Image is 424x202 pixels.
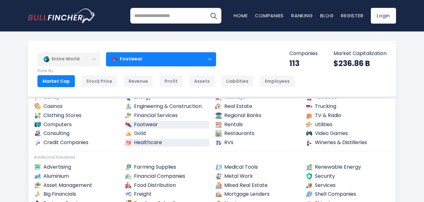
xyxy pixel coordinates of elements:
a: Renewable Energy [305,163,390,171]
div: $236.86 B [333,59,387,68]
p: Market Capitalization [333,50,387,57]
a: Aluminium [34,172,119,180]
a: Security [305,172,390,180]
a: Shell Companies [305,190,390,198]
div: Market Cap [37,75,75,87]
a: Gold [125,130,209,137]
p: Rank By [37,68,295,74]
a: Wineries & Distilleries [305,139,390,147]
a: Freight [125,190,209,198]
a: Regional Banks [215,112,300,120]
a: Mortgage Lenders [215,190,300,198]
a: Register [341,12,363,19]
a: RVs [215,139,300,147]
a: Advertising [34,163,119,171]
div: Stock Price [81,75,117,87]
div: 113 [289,59,318,68]
img: bullfincher logo [28,8,96,23]
a: Utilities [305,121,390,129]
a: Engineering & Construction [125,103,209,110]
a: Consulting [34,130,119,137]
a: Home [234,12,248,19]
a: Financial Services [125,112,209,120]
a: Trucking [305,103,390,110]
a: Ranking [291,12,313,19]
div: Employees [260,75,295,87]
div: Assets [189,75,215,87]
a: Rentals [215,121,300,129]
a: Farming Supplies [125,163,209,171]
a: Healthcare [125,139,209,147]
a: Go to homepage [28,8,96,23]
a: Services [305,182,390,189]
a: Food Distribution [125,182,209,189]
a: Real Estate [215,103,300,110]
button: Search [206,8,221,24]
div: Footwear [106,52,216,66]
a: Medical Tools [215,163,300,171]
a: Companies [255,12,284,19]
p: Companies [289,50,318,57]
a: Mixed Real Estate [215,182,300,189]
div: Profit [159,75,183,87]
div: Liabilities [221,75,254,87]
a: Computers [34,121,119,129]
a: Video Games [305,130,390,137]
a: Casinos [34,103,119,110]
a: Financial Companies [125,172,209,180]
a: Login [371,8,396,24]
a: Big Financials [34,190,119,198]
a: Restaurants [215,130,300,137]
div: Revenue [124,75,153,87]
div: Entire World [37,52,100,66]
a: Clothing Stores [34,112,119,120]
a: Blog [320,12,333,19]
a: Asset Management [34,182,119,189]
div: Additional Industries [34,155,390,160]
a: Credit Companies [34,139,119,147]
a: TV & Radio [305,112,390,120]
a: Footwear [125,121,209,129]
a: Metal Work [215,172,300,180]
